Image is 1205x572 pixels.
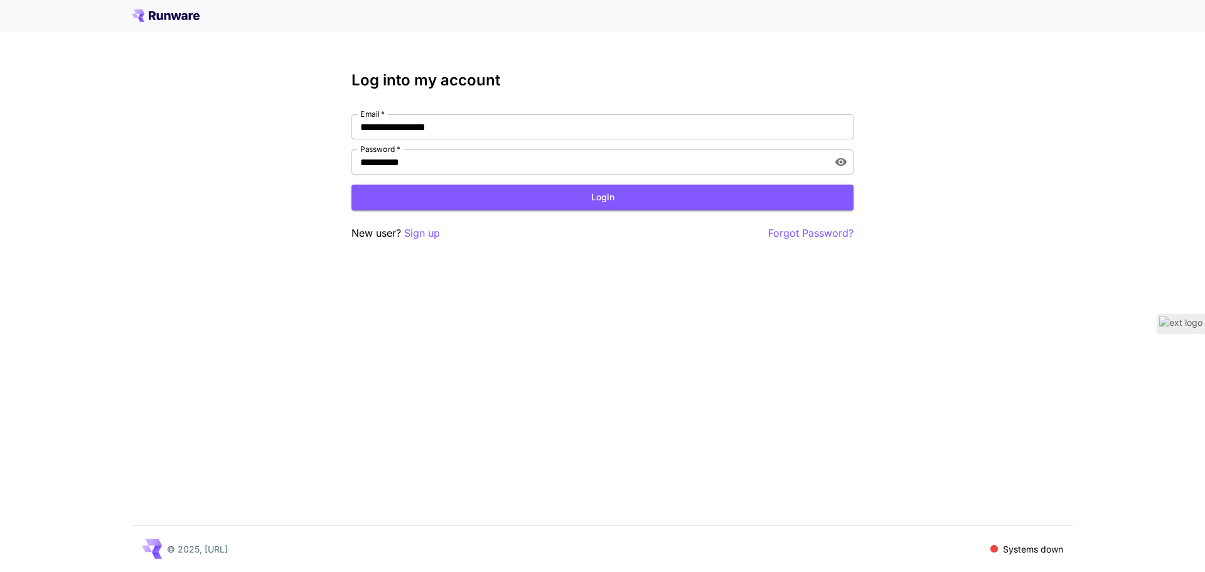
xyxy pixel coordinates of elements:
[768,225,854,241] button: Forgot Password?
[360,144,400,154] label: Password
[404,225,440,241] button: Sign up
[1003,542,1063,556] p: Systems down
[830,151,852,173] button: toggle password visibility
[351,185,854,210] button: Login
[360,109,385,119] label: Email
[351,225,440,241] p: New user?
[351,72,854,89] h3: Log into my account
[167,542,228,556] p: © 2025, [URL]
